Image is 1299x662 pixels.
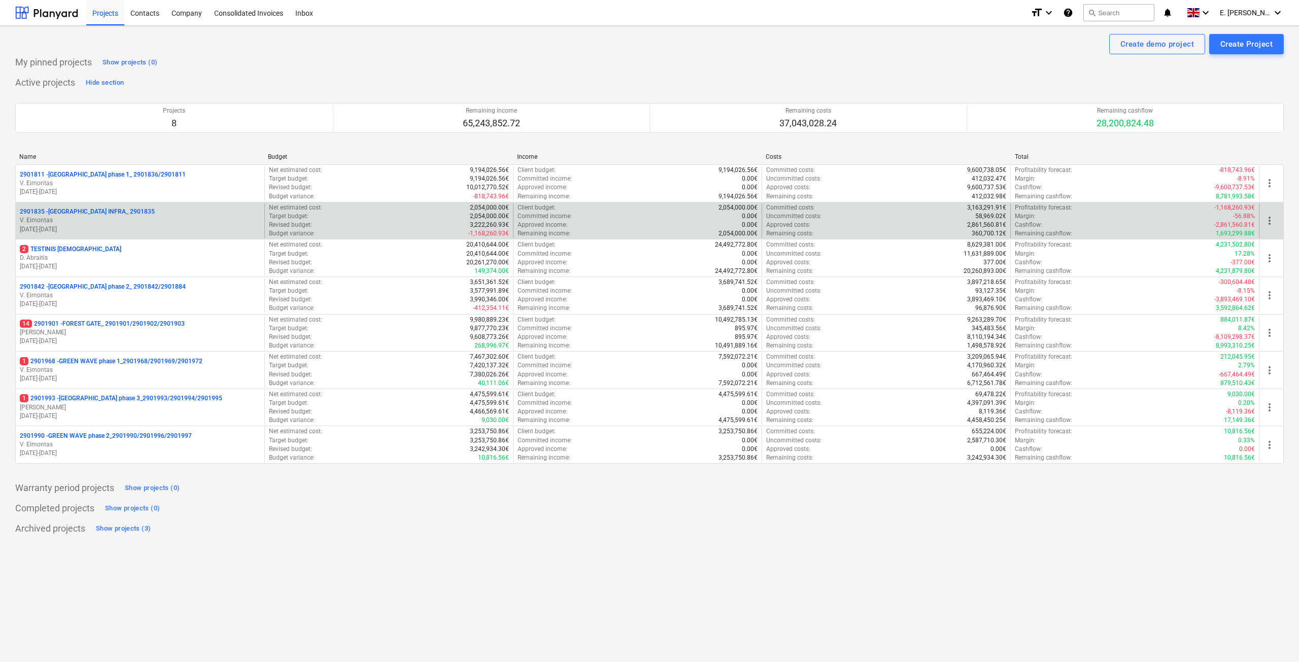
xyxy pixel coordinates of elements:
p: Remaining income : [518,192,570,201]
p: 3,222,260.93€ [470,221,509,229]
div: Show projects (0) [102,57,157,68]
p: Remaining costs : [766,267,813,275]
p: -8.15% [1237,287,1255,295]
p: Client budget : [518,278,556,287]
p: 7,380,026.26€ [470,370,509,379]
p: 0.00€ [742,361,758,370]
span: more_vert [1263,327,1276,339]
div: Name [19,153,260,160]
p: 8,629,381.00€ [967,240,1006,249]
p: 28,200,824.48 [1097,117,1154,129]
p: [DATE] - [DATE] [20,188,260,196]
p: 4,475,599.61€ [470,399,509,407]
p: 9,600,737.53€ [967,183,1006,192]
div: Budget [268,153,508,160]
p: Target budget : [269,361,309,370]
button: Show projects (3) [93,520,153,537]
p: 2901990 - GREEN WAVE phase 2_2901990/2901996/2901997 [20,432,192,440]
p: Cashflow : [1015,333,1042,341]
p: Revised budget : [269,333,312,341]
p: V. Eimontas [20,291,260,300]
p: Approved income : [518,258,567,267]
p: V. Eimontas [20,440,260,449]
p: Remaining costs : [766,192,813,201]
p: Remaining cashflow : [1015,379,1072,388]
span: more_vert [1263,364,1276,376]
p: 24,492,772.80€ [715,240,758,249]
span: more_vert [1263,401,1276,413]
p: 58,969.02€ [975,212,1006,221]
p: Approved income : [518,333,567,341]
p: 3,893,469.10€ [967,295,1006,304]
i: keyboard_arrow_down [1043,7,1055,19]
p: -377.00€ [1230,258,1255,267]
p: 3,163,291.91€ [967,203,1006,212]
div: 2TESTINIS [DEMOGRAPHIC_DATA]D. Abraitis[DATE]-[DATE] [20,245,260,271]
p: 24,492,772.80€ [715,267,758,275]
span: search [1088,9,1096,17]
p: 20,410,644.00€ [466,240,509,249]
button: Show projects (0) [102,500,162,516]
p: Committed costs : [766,278,815,287]
p: -9,600,737.53€ [1214,183,1255,192]
p: -1,168,260.93€ [1214,203,1255,212]
p: Projects [163,107,185,115]
p: [DATE] - [DATE] [20,300,260,308]
p: 40,111.06€ [478,379,509,388]
p: [DATE] - [DATE] [20,225,260,234]
p: Net estimated cost : [269,316,322,324]
p: 1,693,299.88€ [1216,229,1255,238]
iframe: Chat Widget [1248,613,1299,662]
p: Approved costs : [766,258,810,267]
p: 2,054,000.00€ [719,203,758,212]
p: Remaining income : [518,267,570,275]
p: Committed income : [518,250,572,258]
p: 3,209,065.94€ [967,353,1006,361]
button: Show projects (0) [100,54,160,71]
p: 9,194,026.56€ [719,192,758,201]
p: Client budget : [518,316,556,324]
p: 69,478.22€ [975,390,1006,399]
p: Remaining income : [518,341,570,350]
span: more_vert [1263,289,1276,301]
p: Active projects [15,77,75,89]
p: [PERSON_NAME] [20,403,260,412]
p: 7,420,137.32€ [470,361,509,370]
p: 3,990,346.00€ [470,295,509,304]
p: 895.97€ [735,333,758,341]
p: 9,877,770.23€ [470,324,509,333]
p: Profitability forecast : [1015,166,1072,175]
p: Uncommitted costs : [766,287,822,295]
div: Show projects (3) [96,523,151,535]
p: 3,592,864.62€ [1216,304,1255,312]
p: Budget variance : [269,341,315,350]
p: 4,231,879.80€ [1216,267,1255,275]
span: more_vert [1263,252,1276,264]
p: Target budget : [269,287,309,295]
div: 2901842 -[GEOGRAPHIC_DATA] phase 2_ 2901842/2901884V. Eimontas[DATE]-[DATE] [20,283,260,308]
p: 268,996.97€ [474,341,509,350]
p: 8.42% [1238,324,1255,333]
p: Approved costs : [766,295,810,304]
p: 1,498,578.92€ [967,341,1006,350]
p: Approved costs : [766,333,810,341]
p: Approved income : [518,221,567,229]
p: 2.79% [1238,361,1255,370]
p: 3,651,361.52€ [470,278,509,287]
p: Remaining costs [779,107,837,115]
p: 884,011.87€ [1220,316,1255,324]
div: Show projects (0) [105,503,160,514]
p: 2901993 - [GEOGRAPHIC_DATA] phase 3_2901993/2901994/2901995 [20,394,222,403]
p: 149,374.00€ [474,267,509,275]
p: 4,231,502.80€ [1216,240,1255,249]
p: 667,464.49€ [972,370,1006,379]
p: Approved costs : [766,370,810,379]
p: 2901835 - [GEOGRAPHIC_DATA] INFRA_ 2901835 [20,207,155,216]
p: 4,170,960.32€ [967,361,1006,370]
p: Profitability forecast : [1015,203,1072,212]
p: Profitability forecast : [1015,390,1072,399]
p: -818,743.96€ [1219,166,1255,175]
p: Remaining cashflow : [1015,192,1072,201]
p: 0.00€ [742,407,758,416]
span: more_vert [1263,215,1276,227]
